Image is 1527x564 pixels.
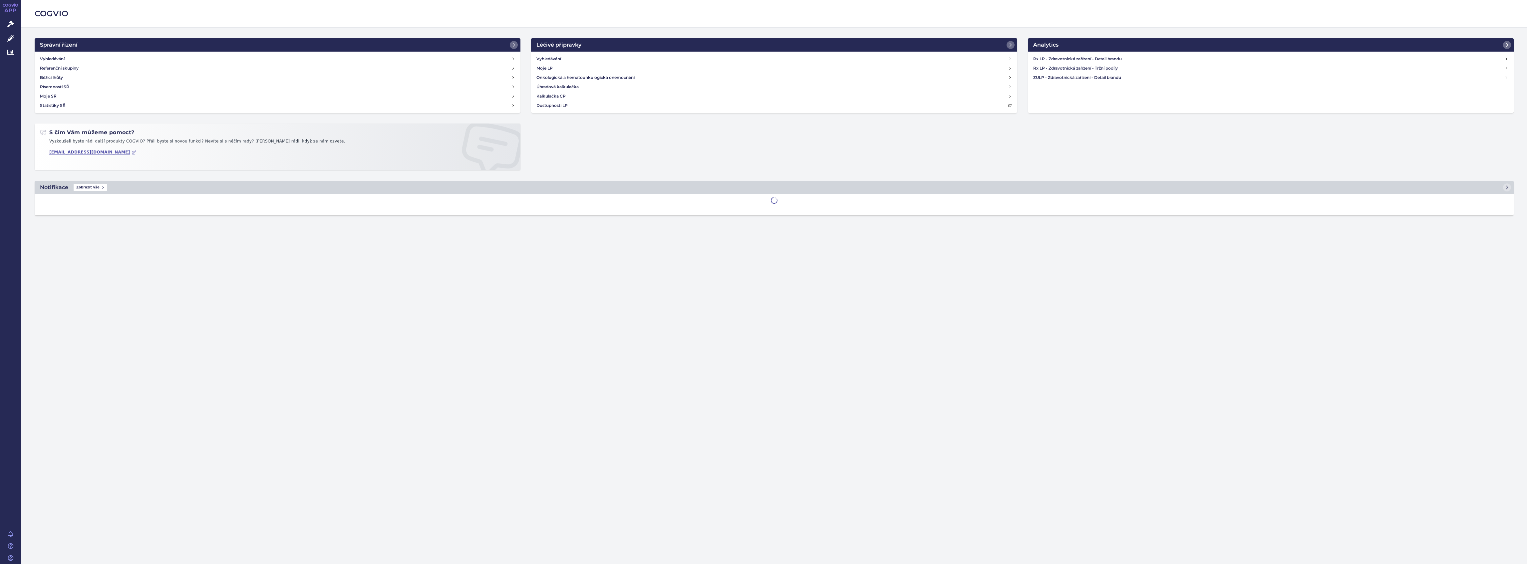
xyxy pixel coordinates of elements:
[40,102,66,109] h4: Statistiky SŘ
[536,102,568,109] h4: Dostupnosti LP
[37,82,518,92] a: Písemnosti SŘ
[1033,74,1504,81] h4: ZULP - Zdravotnická zařízení - Detail brandu
[1028,38,1514,52] a: Analytics
[40,138,515,147] p: Vyzkoušeli byste rádi další produkty COGVIO? Přáli byste si novou funkci? Nevíte si s něčím rady?...
[40,56,65,62] h4: Vyhledávání
[40,41,78,49] h2: Správní řízení
[534,92,1014,101] a: Kalkulačka CP
[49,150,136,155] a: [EMAIL_ADDRESS][DOMAIN_NAME]
[534,64,1014,73] a: Moje LP
[536,41,581,49] h2: Léčivé přípravky
[1031,73,1511,82] a: ZULP - Zdravotnická zařízení - Detail brandu
[1033,41,1059,49] h2: Analytics
[40,84,69,90] h4: Písemnosti SŘ
[35,8,1514,19] h2: COGVIO
[37,101,518,110] a: Statistiky SŘ
[536,56,561,62] h4: Vyhledávání
[40,129,135,136] h2: S čím Vám můžeme pomoct?
[37,73,518,82] a: Běžící lhůty
[1033,65,1504,72] h4: Rx LP - Zdravotnická zařízení - Tržní podíly
[1031,54,1511,64] a: Rx LP - Zdravotnická zařízení - Detail brandu
[35,181,1514,194] a: NotifikaceZobrazit vše
[35,38,520,52] a: Správní řízení
[1033,56,1504,62] h4: Rx LP - Zdravotnická zařízení - Detail brandu
[534,82,1014,92] a: Úhradová kalkulačka
[534,73,1014,82] a: Onkologická a hematoonkologická onemocnění
[37,92,518,101] a: Moje SŘ
[74,184,107,191] span: Zobrazit vše
[37,54,518,64] a: Vyhledávání
[536,74,635,81] h4: Onkologická a hematoonkologická onemocnění
[536,84,579,90] h4: Úhradová kalkulačka
[40,93,57,100] h4: Moje SŘ
[536,93,566,100] h4: Kalkulačka CP
[534,101,1014,110] a: Dostupnosti LP
[40,183,68,191] h2: Notifikace
[1031,64,1511,73] a: Rx LP - Zdravotnická zařízení - Tržní podíly
[531,38,1017,52] a: Léčivé přípravky
[37,64,518,73] a: Referenční skupiny
[536,65,553,72] h4: Moje LP
[40,65,79,72] h4: Referenční skupiny
[40,74,63,81] h4: Běžící lhůty
[534,54,1014,64] a: Vyhledávání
